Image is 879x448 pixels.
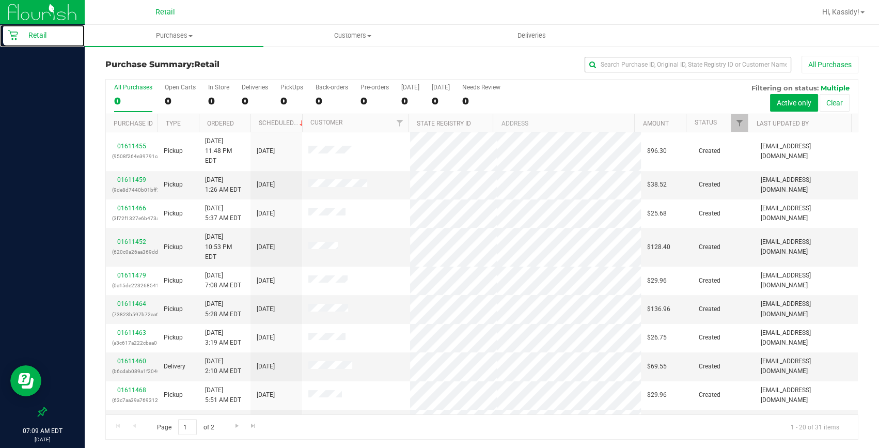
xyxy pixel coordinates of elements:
[117,300,146,307] a: 01611464
[112,151,151,161] p: (9508f264e39791c0)
[493,114,634,132] th: Address
[229,419,244,433] a: Go to the next page
[647,209,667,219] span: $25.68
[205,299,241,319] span: [DATE] 5:28 AM EDT
[699,180,720,190] span: Created
[751,84,819,92] span: Filtering on status:
[164,390,183,400] span: Pickup
[761,414,852,434] span: [EMAIL_ADDRESS][DOMAIN_NAME]
[257,362,275,372] span: [DATE]
[246,419,261,433] a: Go to the last page
[822,8,859,16] span: Hi, Kassidy!
[820,94,850,112] button: Clear
[761,271,852,290] span: [EMAIL_ADDRESS][DOMAIN_NAME]
[761,175,852,195] span: [EMAIL_ADDRESS][DOMAIN_NAME]
[208,95,229,107] div: 0
[360,95,389,107] div: 0
[642,120,668,127] a: Amount
[112,310,151,319] p: (73823b597b72aa67)
[117,387,146,394] a: 01611468
[316,84,348,91] div: Back-orders
[761,357,852,376] span: [EMAIL_ADDRESS][DOMAIN_NAME]
[37,407,48,417] label: Pin the sidebar to full width on large screens
[585,57,791,72] input: Search Purchase ID, Original ID, State Registry ID or Customer Name...
[647,180,667,190] span: $38.52
[205,357,241,376] span: [DATE] 2:10 AM EDT
[647,146,667,156] span: $96.30
[8,30,18,40] inline-svg: Retail
[5,426,80,436] p: 07:09 AM EDT
[761,204,852,223] span: [EMAIL_ADDRESS][DOMAIN_NAME]
[165,95,196,107] div: 0
[756,120,808,127] a: Last Updated By
[164,333,183,343] span: Pickup
[462,95,500,107] div: 0
[761,237,852,257] span: [EMAIL_ADDRESS][DOMAIN_NAME]
[117,329,146,336] a: 01611463
[280,95,303,107] div: 0
[164,180,183,190] span: Pickup
[164,146,183,156] span: Pickup
[310,119,342,126] a: Customer
[782,419,847,435] span: 1 - 20 of 31 items
[112,338,151,348] p: (a3c617a222cbaa05)
[205,271,241,290] span: [DATE] 7:08 AM EDT
[257,242,275,252] span: [DATE]
[117,238,146,245] a: 01611452
[802,56,858,73] button: All Purchases
[647,242,670,252] span: $128.40
[117,176,146,183] a: 01611459
[148,419,223,435] span: Page of 2
[164,362,185,372] span: Delivery
[699,209,720,219] span: Created
[761,299,852,319] span: [EMAIL_ADDRESS][DOMAIN_NAME]
[164,242,183,252] span: Pickup
[117,205,146,212] a: 01611466
[208,84,229,91] div: In Store
[699,333,720,343] span: Created
[417,120,471,127] a: State Registry ID
[699,362,720,372] span: Created
[257,146,275,156] span: [DATE]
[257,333,275,343] span: [DATE]
[205,328,241,348] span: [DATE] 3:19 AM EDT
[316,95,348,107] div: 0
[391,114,408,132] a: Filter
[205,175,241,195] span: [DATE] 1:26 AM EDT
[699,242,720,252] span: Created
[442,25,621,47] a: Deliveries
[205,414,241,434] span: [DATE] 5:52 AM EDT
[257,390,275,400] span: [DATE]
[178,419,197,435] input: 1
[112,185,151,195] p: (9de8d7440b01bff7)
[18,29,80,41] p: Retail
[401,84,419,91] div: [DATE]
[205,136,244,166] span: [DATE] 11:48 PM EDT
[259,119,306,127] a: Scheduled
[264,31,442,40] span: Customers
[761,385,852,405] span: [EMAIL_ADDRESS][DOMAIN_NAME]
[164,276,183,286] span: Pickup
[205,204,241,223] span: [DATE] 5:37 AM EDT
[699,390,720,400] span: Created
[699,304,720,314] span: Created
[647,276,667,286] span: $29.96
[117,272,146,279] a: 01611479
[647,333,667,343] span: $26.75
[10,365,41,396] iframe: Resource center
[164,209,183,219] span: Pickup
[207,120,234,127] a: Ordered
[112,213,151,223] p: (3f72f1327e6b473a)
[432,95,450,107] div: 0
[205,232,244,262] span: [DATE] 10:53 PM EDT
[257,209,275,219] span: [DATE]
[85,25,263,47] a: Purchases
[112,366,151,376] p: (b6cdab089a1f2040)
[112,247,151,257] p: (620c0a26aa369dde)
[105,60,356,69] h3: Purchase Summary:
[114,84,152,91] div: All Purchases
[117,358,146,365] a: 01611460
[647,390,667,400] span: $29.96
[699,276,720,286] span: Created
[263,25,442,47] a: Customers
